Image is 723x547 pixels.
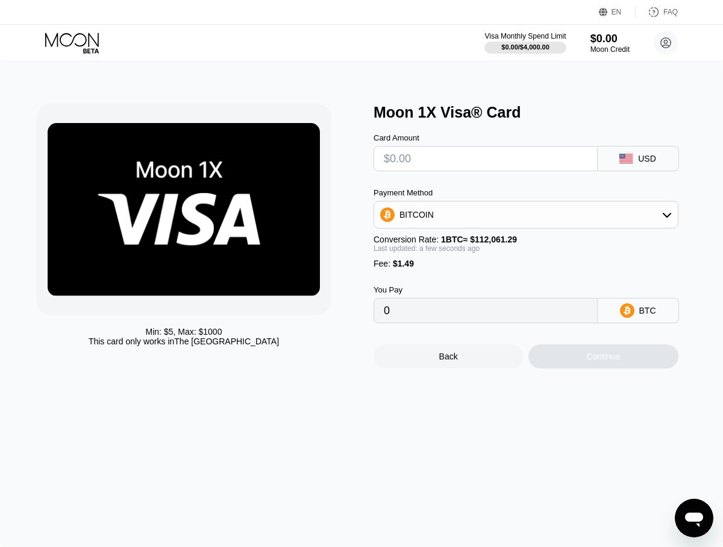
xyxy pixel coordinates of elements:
div: Visa Monthly Spend Limit [484,32,566,40]
div: This card only works in The [GEOGRAPHIC_DATA] [89,337,279,346]
div: Payment Method [374,188,678,197]
iframe: Button to launch messaging window [675,499,713,537]
div: FAQ [663,8,678,16]
input: $0.00 [384,147,587,171]
div: EN [612,8,622,16]
div: $0.00Moon Credit [590,33,630,54]
div: FAQ [636,6,678,18]
div: Conversion Rate: [374,235,678,244]
div: BTC [639,306,656,315]
div: Moon Credit [590,45,630,54]
div: Back [374,344,523,368]
div: Fee : [374,259,678,268]
div: Last updated: a few seconds ago [374,244,678,253]
div: $0.00 / $4,000.00 [501,43,549,51]
div: Card Amount [374,133,598,142]
div: Moon 1X Visa® Card [374,104,699,121]
span: 1 BTC ≈ $112,061.29 [441,235,517,244]
div: EN [599,6,636,18]
div: Visa Monthly Spend Limit$0.00/$4,000.00 [484,32,566,54]
div: USD [638,154,656,163]
div: Back [439,352,458,361]
div: BITCOIN [399,210,434,220]
div: Min: $ 5 , Max: $ 1000 [146,327,222,337]
div: $0.00 [590,33,630,45]
span: $1.49 [393,259,414,268]
div: BITCOIN [374,203,678,227]
div: You Pay [374,285,598,294]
